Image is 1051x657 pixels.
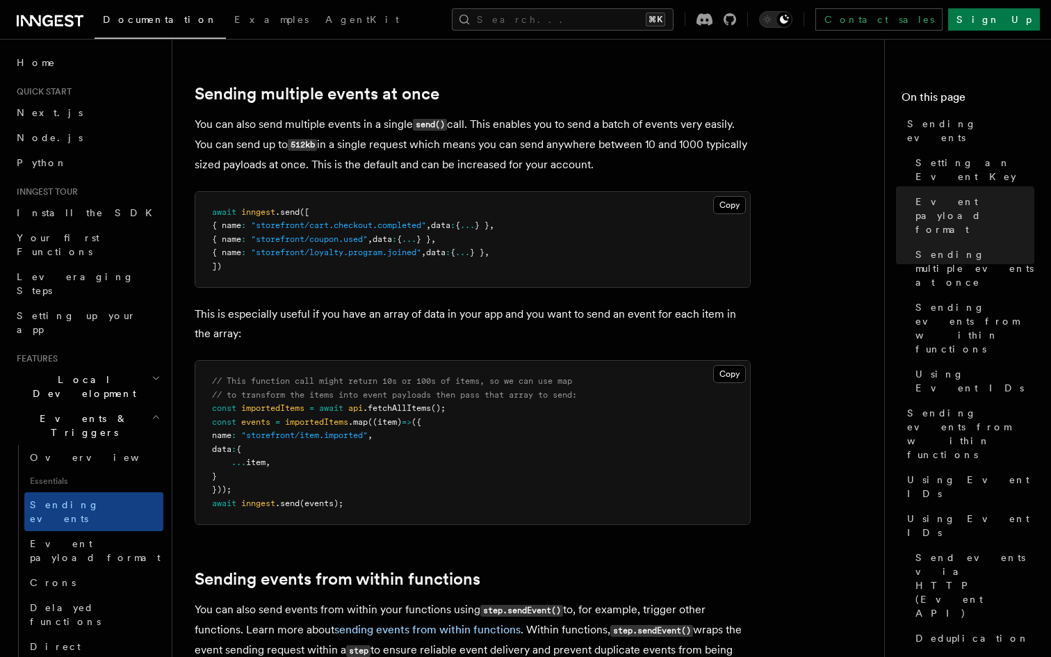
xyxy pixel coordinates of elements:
[17,271,134,296] span: Leveraging Steps
[212,403,236,413] span: const
[426,248,446,257] span: data
[610,625,693,637] code: step.sendEvent()
[455,248,470,257] span: ...
[910,362,1034,400] a: Using Event IDs
[300,498,343,508] span: (events);
[275,498,300,508] span: .send
[24,595,163,634] a: Delayed functions
[431,403,446,413] span: ();
[17,207,161,218] span: Install the SDK
[910,545,1034,626] a: Send events via HTTP (Event API)
[484,248,489,257] span: ,
[348,403,363,413] span: api
[30,538,161,563] span: Event payload format
[11,406,163,445] button: Events & Triggers
[915,367,1034,395] span: Using Event IDs
[319,403,343,413] span: await
[231,444,236,454] span: :
[212,248,241,257] span: { name
[910,295,1034,362] a: Sending events from within functions
[195,115,751,175] p: You can also send multiple events in a single call. This enables you to send a batch of events ve...
[915,631,1029,645] span: Deduplication
[11,303,163,342] a: Setting up your app
[212,471,217,481] span: }
[421,248,426,257] span: ,
[759,11,792,28] button: Toggle dark mode
[489,220,494,230] span: ,
[475,220,489,230] span: } }
[195,305,751,343] p: This is especially useful if you have an array of data in your app and you want to send an event ...
[317,4,407,38] a: AgentKit
[17,56,56,70] span: Home
[915,195,1034,236] span: Event payload format
[11,200,163,225] a: Install the SDK
[431,220,450,230] span: data
[17,232,99,257] span: Your first Functions
[907,512,1034,540] span: Using Event IDs
[288,139,317,151] code: 512kb
[646,13,665,26] kbd: ⌘K
[902,89,1034,111] h4: On this page
[397,234,402,244] span: {
[17,107,83,118] span: Next.js
[95,4,226,39] a: Documentation
[426,220,431,230] span: ,
[241,403,304,413] span: importedItems
[251,234,368,244] span: "storefront/coupon.used"
[11,186,78,197] span: Inngest tour
[212,417,236,427] span: const
[325,14,399,25] span: AgentKit
[910,242,1034,295] a: Sending multiple events at once
[713,196,746,214] button: Copy
[915,551,1034,620] span: Send events via HTTP (Event API)
[413,119,447,131] code: send()
[363,403,431,413] span: .fetchAllItems
[915,156,1034,184] span: Setting an Event Key
[24,470,163,492] span: Essentials
[368,417,402,427] span: ((item)
[195,84,439,104] a: Sending multiple events at once
[17,157,67,168] span: Python
[231,430,236,440] span: :
[915,300,1034,356] span: Sending events from within functions
[266,457,270,467] span: ,
[246,457,266,467] span: item
[346,645,370,657] code: step
[460,220,475,230] span: ...
[907,473,1034,501] span: Using Event IDs
[212,498,236,508] span: await
[241,248,246,257] span: :
[334,623,521,636] a: sending events from within functions
[30,499,99,524] span: Sending events
[195,569,480,589] a: Sending events from within functions
[236,444,241,454] span: {
[241,207,275,217] span: inngest
[948,8,1040,31] a: Sign Up
[24,531,163,570] a: Event payload format
[902,467,1034,506] a: Using Event IDs
[902,111,1034,150] a: Sending events
[373,234,392,244] span: data
[212,444,231,454] span: data
[392,234,397,244] span: :
[11,100,163,125] a: Next.js
[30,577,76,588] span: Crons
[11,86,72,97] span: Quick start
[11,225,163,264] a: Your first Functions
[910,189,1034,242] a: Event payload format
[368,234,373,244] span: ,
[30,602,101,627] span: Delayed functions
[915,248,1034,289] span: Sending multiple events at once
[902,400,1034,467] a: Sending events from within functions
[11,264,163,303] a: Leveraging Steps
[212,220,241,230] span: { name
[910,626,1034,651] a: Deduplication
[402,234,416,244] span: ...
[11,125,163,150] a: Node.js
[212,430,231,440] span: name
[455,220,460,230] span: {
[212,261,222,271] span: ])
[431,234,436,244] span: ,
[212,390,577,400] span: // to transform the items into event payloads then pass that array to send:
[348,417,368,427] span: .map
